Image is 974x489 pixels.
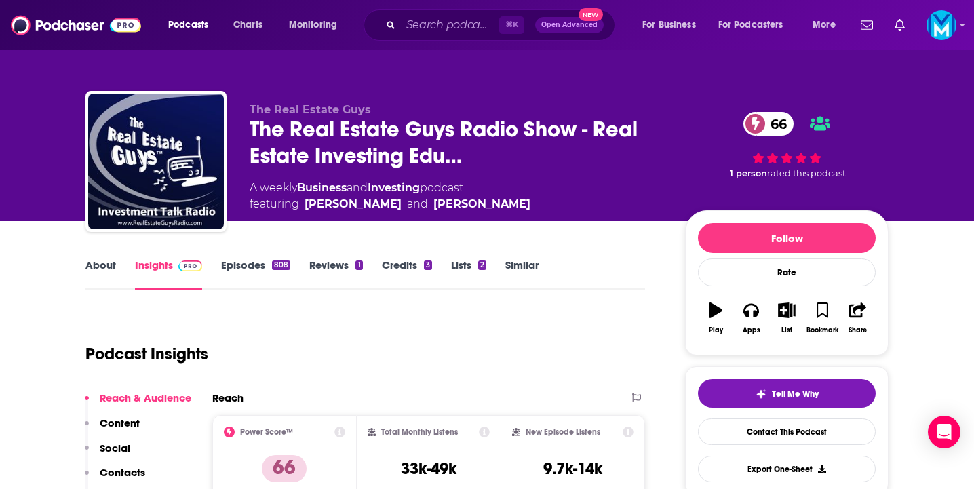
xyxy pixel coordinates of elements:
[424,260,432,270] div: 3
[927,10,956,40] button: Show profile menu
[85,416,140,442] button: Content
[100,466,145,479] p: Contacts
[772,389,819,399] span: Tell Me Why
[250,103,371,116] span: The Real Estate Guys
[889,14,910,37] a: Show notifications dropdown
[579,8,603,21] span: New
[100,416,140,429] p: Content
[698,379,876,408] button: tell me why sparkleTell Me Why
[855,14,878,37] a: Show notifications dropdown
[781,326,792,334] div: List
[347,181,368,194] span: and
[709,326,723,334] div: Play
[262,455,307,482] p: 66
[698,223,876,253] button: Follow
[813,16,836,35] span: More
[769,294,804,343] button: List
[11,12,141,38] img: Podchaser - Follow, Share and Rate Podcasts
[840,294,876,343] button: Share
[233,16,262,35] span: Charts
[368,181,420,194] a: Investing
[541,22,598,28] span: Open Advanced
[297,181,347,194] a: Business
[709,14,803,36] button: open menu
[505,258,539,290] a: Similar
[478,260,486,270] div: 2
[279,14,355,36] button: open menu
[212,391,243,404] h2: Reach
[355,260,362,270] div: 1
[272,260,290,270] div: 808
[100,442,130,454] p: Social
[757,112,794,136] span: 66
[499,16,524,34] span: ⌘ K
[633,14,713,36] button: open menu
[100,391,191,404] p: Reach & Audience
[698,258,876,286] div: Rate
[250,180,530,212] div: A weekly podcast
[526,427,600,437] h2: New Episode Listens
[88,94,224,229] img: The Real Estate Guys Radio Show - Real Estate Investing Education for Effective Action
[135,258,202,290] a: InsightsPodchaser Pro
[927,10,956,40] img: User Profile
[806,326,838,334] div: Bookmark
[743,112,794,136] a: 66
[928,416,960,448] div: Open Intercom Messenger
[433,196,530,212] div: [PERSON_NAME]
[85,258,116,290] a: About
[178,260,202,271] img: Podchaser Pro
[407,196,428,212] span: and
[698,294,733,343] button: Play
[305,196,402,212] a: Robert Helms
[803,14,853,36] button: open menu
[718,16,783,35] span: For Podcasters
[240,427,293,437] h2: Power Score™
[376,9,628,41] div: Search podcasts, credits, & more...
[382,258,432,290] a: Credits3
[756,389,766,399] img: tell me why sparkle
[85,442,130,467] button: Social
[927,10,956,40] span: Logged in as katepacholek
[401,14,499,36] input: Search podcasts, credits, & more...
[642,16,696,35] span: For Business
[535,17,604,33] button: Open AdvancedNew
[804,294,840,343] button: Bookmark
[289,16,337,35] span: Monitoring
[849,326,867,334] div: Share
[381,427,458,437] h2: Total Monthly Listens
[250,196,530,212] span: featuring
[85,344,208,364] h1: Podcast Insights
[451,258,486,290] a: Lists2
[543,458,602,479] h3: 9.7k-14k
[309,258,362,290] a: Reviews1
[401,458,456,479] h3: 33k-49k
[698,456,876,482] button: Export One-Sheet
[733,294,768,343] button: Apps
[730,168,767,178] span: 1 person
[225,14,271,36] a: Charts
[743,326,760,334] div: Apps
[767,168,846,178] span: rated this podcast
[168,16,208,35] span: Podcasts
[685,103,889,188] div: 66 1 personrated this podcast
[85,391,191,416] button: Reach & Audience
[221,258,290,290] a: Episodes808
[698,418,876,445] a: Contact This Podcast
[159,14,226,36] button: open menu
